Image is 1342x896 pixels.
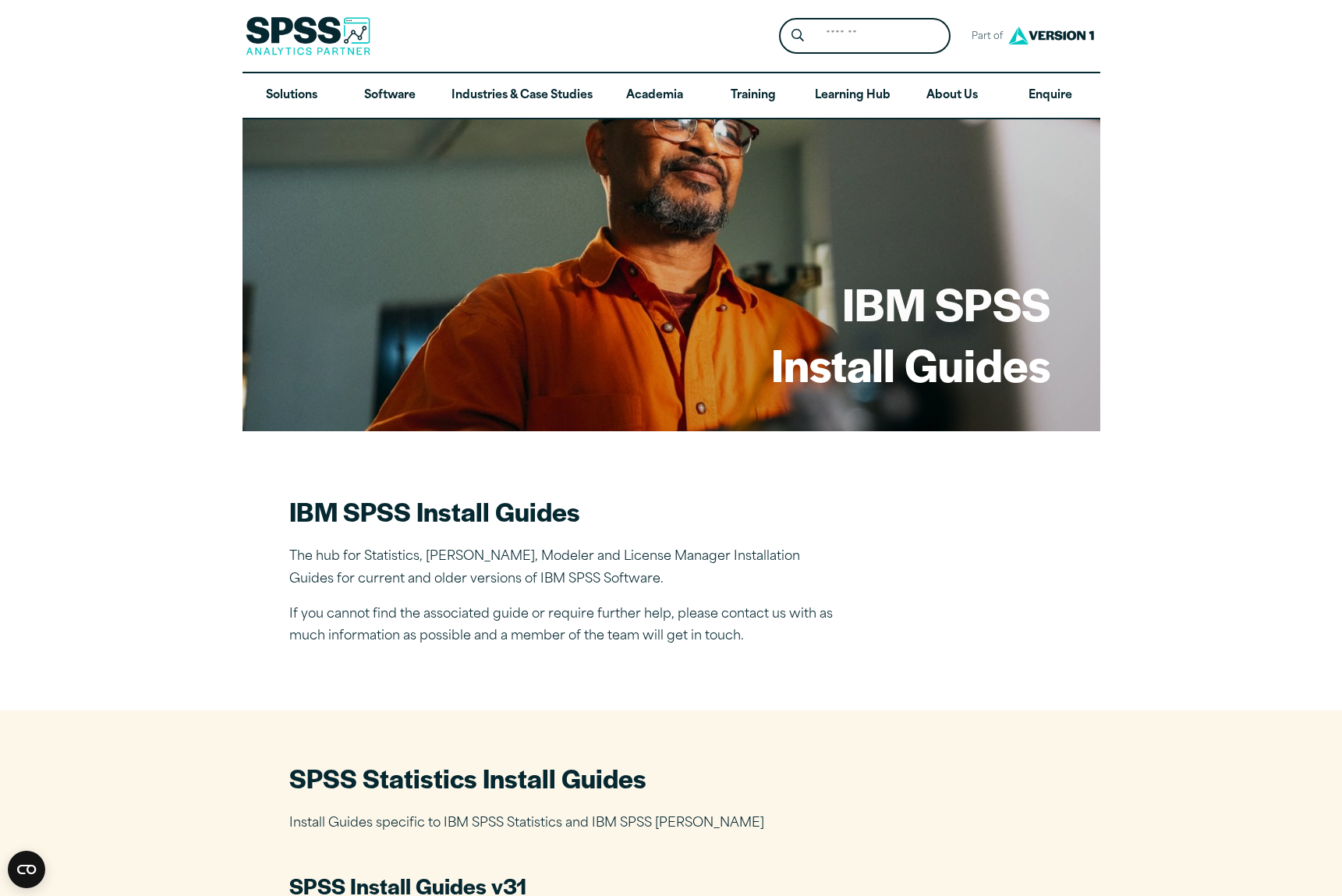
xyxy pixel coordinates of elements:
a: About Us [903,73,1001,119]
a: Training [703,73,802,119]
span: Part of [963,26,1004,48]
form: Site Header Search Form [779,18,951,55]
h2: IBM SPSS Install Guides [289,494,835,529]
a: Learning Hub [802,73,903,119]
nav: Desktop version of site main menu [243,73,1100,119]
img: Version1 Logo [1004,21,1098,50]
button: Open CMP widget [8,851,45,888]
p: The hub for Statistics, [PERSON_NAME], Modeler and License Manager Installation Guides for curren... [289,546,835,591]
a: Solutions [243,73,341,119]
h1: IBM SPSS Install Guides [771,273,1050,394]
svg: Search magnifying glass icon [791,29,804,42]
a: Academia [605,73,703,119]
h2: SPSS Statistics Install Guides [289,760,1053,795]
a: Software [341,73,439,119]
button: Search magnifying glass icon [783,22,812,51]
a: Enquire [1001,73,1099,119]
img: SPSS Analytics Partner [246,16,370,55]
p: If you cannot find the associated guide or require further help, please contact us with as much i... [289,604,835,649]
p: Install Guides specific to IBM SPSS Statistics and IBM SPSS [PERSON_NAME] [289,813,1053,835]
a: Industries & Case Studies [439,73,605,119]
